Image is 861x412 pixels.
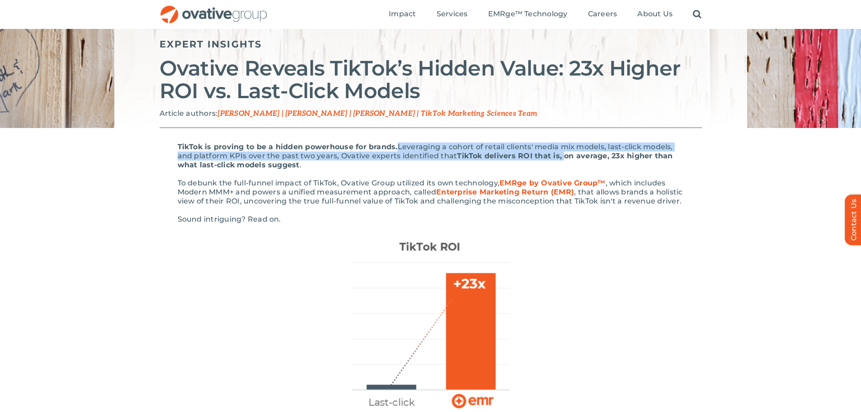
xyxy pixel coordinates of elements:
a: Services [437,9,468,19]
a: Careers [588,9,617,19]
h2: Ovative Reveals TikTok’s Hidden Value: 23x Higher ROI vs. Last-Click Models [160,57,702,102]
span: , that allows brands a holistic view of their ROI, uncovering the true full-funnel value of TikTo... [178,188,683,205]
span: Leveraging a cohort of retail clients' media mix models, last-click models, and platform KPIs ove... [178,142,673,160]
a: EMRge by Ovative Group™ [499,179,606,187]
span: TikTok delivers ROI that is, on average, 23x higher than what last-click models suggest [178,152,673,169]
a: Search [693,9,701,19]
span: . [300,161,301,169]
a: About Us [637,9,673,19]
span: Sound intriguing? Read on. [178,215,281,223]
a: EMRge™ Technology [488,9,568,19]
a: Enterprise Marketing Return (EMR) [436,188,574,196]
span: To debunk the full-funnel impact of TikTok, Ovative Group utilized its own technology, [178,179,500,187]
a: Impact [389,9,416,19]
span: [PERSON_NAME] | [PERSON_NAME] | [PERSON_NAME] | TikTok Marketing Sciences Team [217,109,537,118]
span: , which includes Modern MMM+ and powers a unified measurement approach, called [178,179,666,196]
span: TikTok is proving to be a hidden powerhouse for brands. [178,142,398,151]
a: Expert Insights [160,38,262,50]
a: OG_Full_horizontal_RGB [160,5,268,13]
p: Article authors: [160,109,702,118]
